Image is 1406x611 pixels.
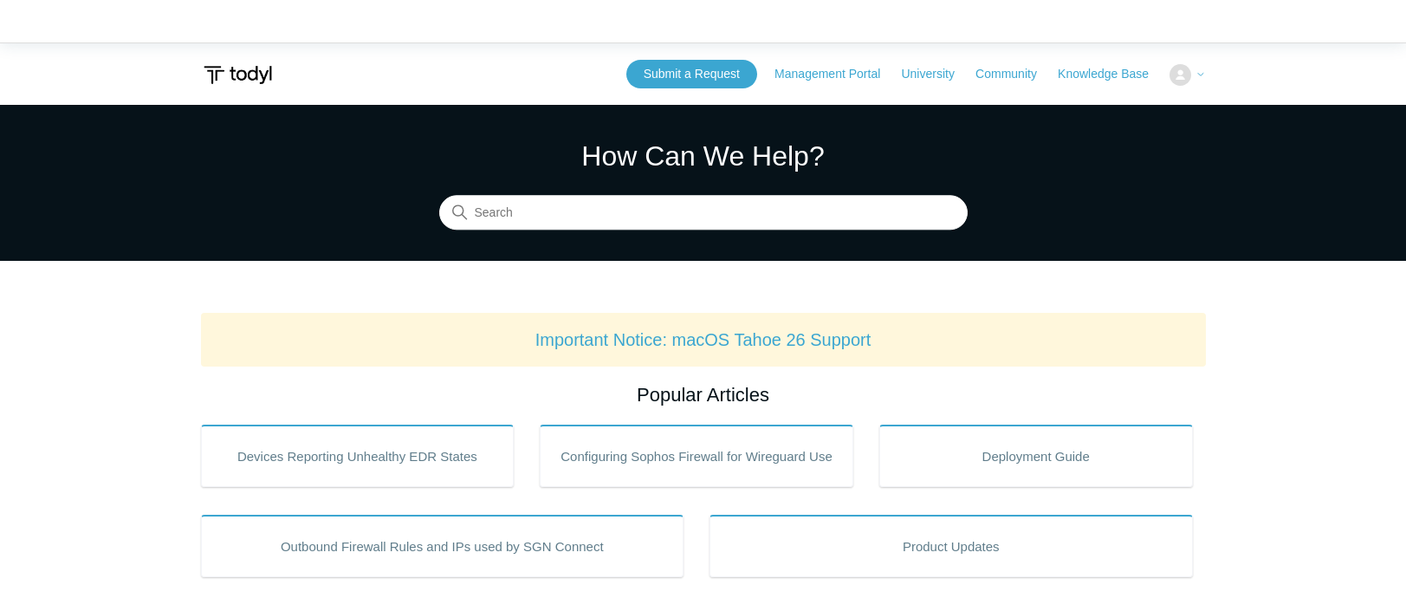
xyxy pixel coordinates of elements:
[975,65,1054,83] a: Community
[709,515,1193,577] a: Product Updates
[439,135,968,177] h1: How Can We Help?
[540,425,853,487] a: Configuring Sophos Firewall for Wireguard Use
[201,515,684,577] a: Outbound Firewall Rules and IPs used by SGN Connect
[201,425,515,487] a: Devices Reporting Unhealthy EDR States
[201,59,275,91] img: Todyl Support Center Help Center home page
[439,196,968,231] input: Search
[879,425,1193,487] a: Deployment Guide
[535,330,871,349] a: Important Notice: macOS Tahoe 26 Support
[774,65,897,83] a: Management Portal
[1058,65,1166,83] a: Knowledge Base
[626,60,757,88] a: Submit a Request
[201,380,1206,409] h2: Popular Articles
[901,65,971,83] a: University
